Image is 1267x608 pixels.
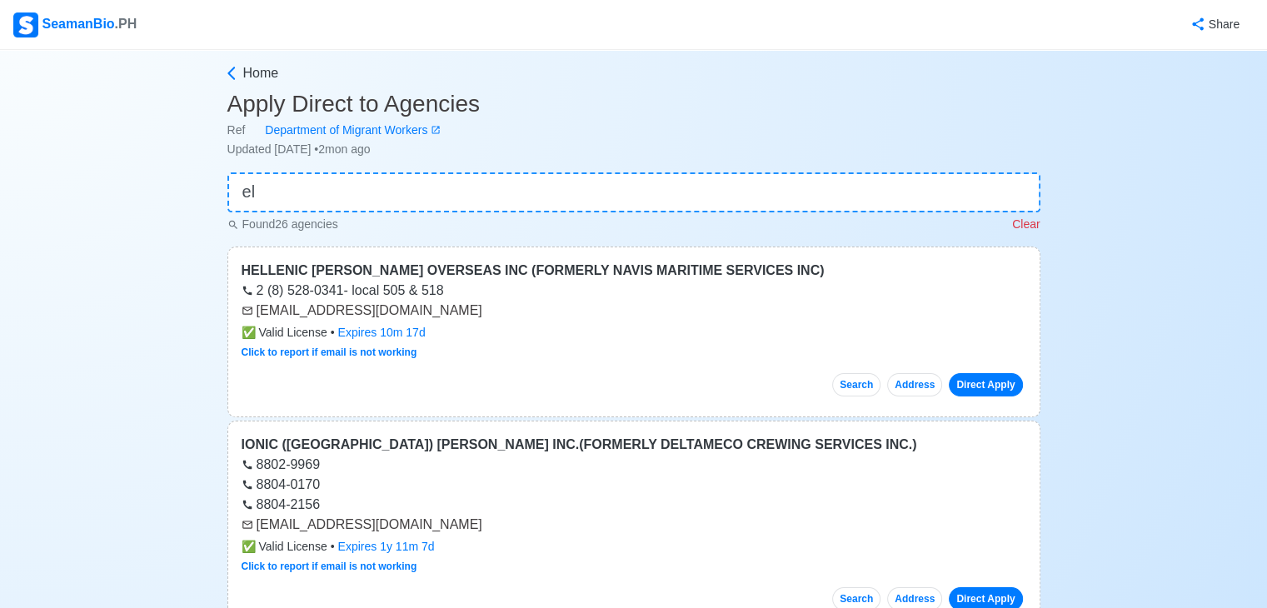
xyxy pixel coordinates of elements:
p: Found 26 agencies [227,216,338,233]
div: [EMAIL_ADDRESS][DOMAIN_NAME] [242,301,1026,321]
button: Share [1174,8,1254,41]
button: Address [887,373,942,396]
div: Ref [227,122,1040,139]
a: Direct Apply [949,373,1022,396]
div: • [242,324,1026,341]
div: [EMAIL_ADDRESS][DOMAIN_NAME] [242,515,1026,535]
span: Valid License [242,324,327,341]
a: 8804-0170 [242,477,321,491]
span: Updated [DATE] • 2mon ago [227,142,371,156]
a: 8804-2156 [242,497,321,511]
div: HELLENIC [PERSON_NAME] OVERSEAS INC (FORMERLY NAVIS MARITIME SERVICES INC) [242,261,1026,281]
span: .PH [115,17,137,31]
div: SeamanBio [13,12,137,37]
a: Home [223,63,1040,83]
div: • [242,538,1026,556]
input: 👉 Quick Search [227,172,1040,212]
div: Expires 1y 11m 7d [338,538,435,556]
span: check [242,540,256,553]
a: 2 (8) 528-0341- local 505 & 518 [242,283,444,297]
a: Department of Migrant Workers [245,122,441,139]
div: Department of Migrant Workers [245,122,431,139]
h3: Apply Direct to Agencies [227,90,1040,118]
a: Click to report if email is not working [242,561,417,572]
p: Clear [1012,216,1040,233]
a: Click to report if email is not working [242,346,417,358]
div: Expires 10m 17d [338,324,426,341]
span: check [242,326,256,339]
span: Home [243,63,279,83]
a: 8802-9969 [242,457,321,471]
div: IONIC ([GEOGRAPHIC_DATA]) [PERSON_NAME] INC.(FORMERLY DELTAMECO CREWING SERVICES INC.) [242,435,1026,455]
button: Search [832,373,880,396]
span: Valid License [242,538,327,556]
img: Logo [13,12,38,37]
